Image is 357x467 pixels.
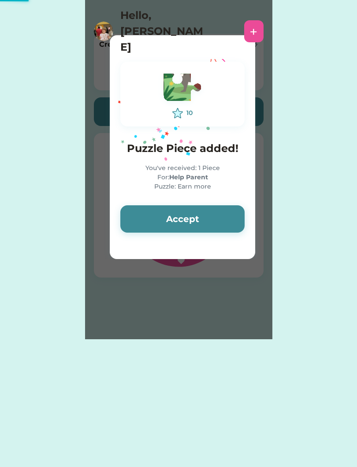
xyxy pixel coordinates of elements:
[120,141,245,156] h4: Puzzle Piece added!
[120,163,245,191] div: You've received: 1 Piece For: Puzzle: Earn more
[186,108,193,118] div: 10
[158,70,207,108] img: Vector.svg
[169,173,208,181] strong: Help Parent
[120,7,208,55] h4: Hello, [PERSON_NAME]
[250,25,257,38] div: +
[94,22,113,41] img: https%3A%2F%2F1dfc823d71cc564f25c7cc035732a2d8.cdn.bubble.io%2Ff1753757325227x290267607198460700%...
[120,205,245,233] button: Accept
[172,108,183,119] img: interface-favorite-star--reward-rating-rate-social-star-media-favorite-like-stars.svg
